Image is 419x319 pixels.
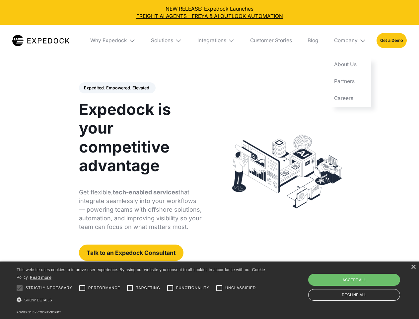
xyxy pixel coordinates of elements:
div: Solutions [146,25,187,56]
span: Unclassified [225,285,256,291]
span: This website uses cookies to improve user experience. By using our website you consent to all coo... [17,267,265,280]
a: Careers [329,90,371,107]
div: Why Expedock [85,25,141,56]
a: About Us [329,56,371,73]
p: Get flexible, that integrate seamlessly into your workflows — powering teams with offshore soluti... [79,188,202,231]
a: Talk to an Expedock Consultant [79,245,183,261]
a: Read more [30,275,51,280]
iframe: Chat Widget [309,247,419,319]
a: Get a Demo [377,33,407,48]
a: Partners [329,73,371,90]
a: Customer Stories [245,25,297,56]
div: Solutions [151,37,173,44]
nav: Company [329,56,371,107]
div: Why Expedock [90,37,127,44]
span: Functionality [176,285,209,291]
div: Integrations [197,37,226,44]
div: NEW RELEASE: Expedock Launches [5,5,414,20]
h1: Expedock is your competitive advantage [79,100,202,175]
a: FREIGHT AI AGENTS - FREYA & AI OUTLOOK AUTOMATION [5,13,414,20]
div: Show details [17,296,267,305]
div: Integrations [192,25,240,56]
a: Powered by cookie-script [17,310,61,314]
strong: tech-enabled services [113,189,178,196]
span: Targeting [136,285,160,291]
span: Strictly necessary [26,285,72,291]
span: Performance [88,285,120,291]
a: Blog [302,25,323,56]
span: Show details [24,298,52,302]
div: Company [329,25,371,56]
div: Company [334,37,358,44]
